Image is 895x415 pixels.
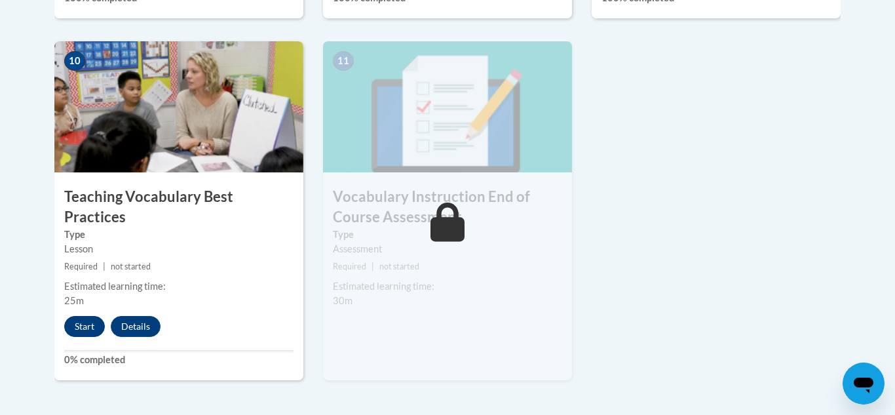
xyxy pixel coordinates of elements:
[103,262,105,271] span: |
[323,187,572,227] h3: Vocabulary Instruction End of Course Assessment
[64,262,98,271] span: Required
[379,262,419,271] span: not started
[333,227,562,242] label: Type
[111,316,161,337] button: Details
[333,279,562,294] div: Estimated learning time:
[333,262,366,271] span: Required
[371,262,374,271] span: |
[111,262,151,271] span: not started
[64,227,294,242] label: Type
[333,51,354,71] span: 11
[64,51,85,71] span: 10
[54,187,303,227] h3: Teaching Vocabulary Best Practices
[64,279,294,294] div: Estimated learning time:
[843,363,885,405] iframe: Button to launch messaging window
[54,41,303,172] img: Course Image
[64,353,294,367] label: 0% completed
[323,41,572,172] img: Course Image
[64,295,84,306] span: 25m
[333,242,562,256] div: Assessment
[64,242,294,256] div: Lesson
[64,316,105,337] button: Start
[333,295,352,306] span: 30m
